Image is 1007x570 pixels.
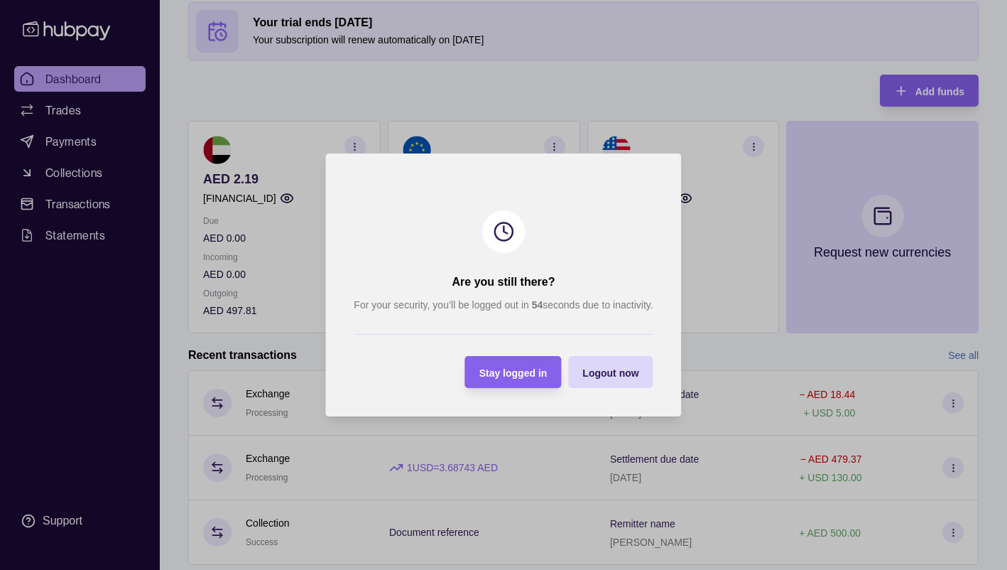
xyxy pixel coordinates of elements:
strong: 54 [532,299,543,311]
span: Logout now [582,367,638,379]
h2: Are you still there? [452,274,555,290]
button: Stay logged in [465,356,562,388]
button: Logout now [568,356,653,388]
span: Stay logged in [479,367,548,379]
p: For your security, you’ll be logged out in seconds due to inactivity. [354,297,653,313]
